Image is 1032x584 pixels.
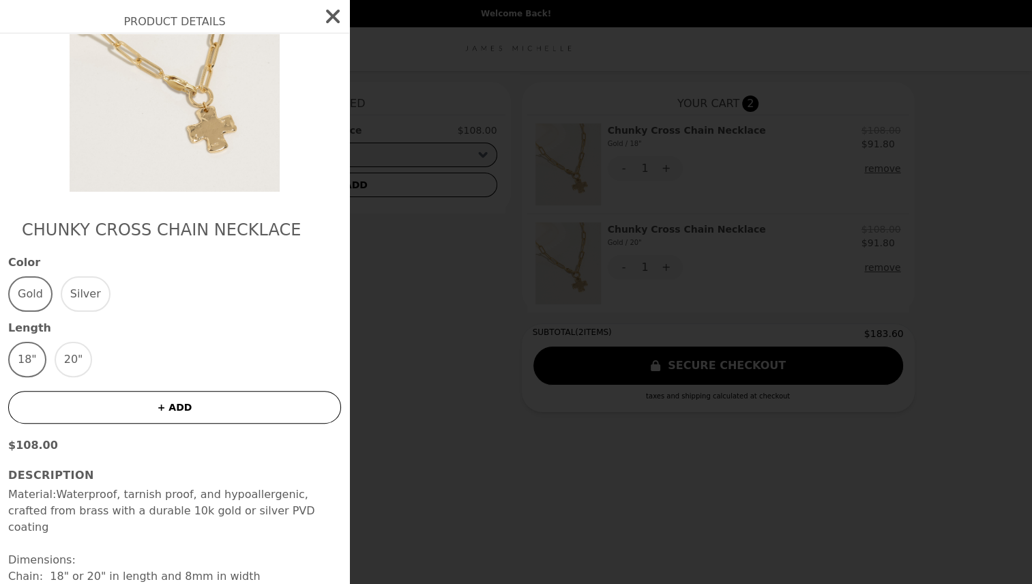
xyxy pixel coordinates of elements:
[22,219,327,241] h2: Chunky Cross Chain Necklace
[8,488,53,501] strong: Material
[8,467,341,484] h3: Description
[8,488,315,534] span: Waterproof, tarnish proof, and hypoallergenic, crafted from brass with a durable 10k gold or silv...
[8,553,76,566] b: Dimensions:
[8,320,341,336] span: Length
[8,342,46,377] button: 18"
[8,486,341,536] div: :
[8,276,53,312] button: Gold
[8,437,341,454] p: $108.00
[8,254,341,271] span: Color
[8,391,341,424] button: + ADD
[8,570,260,583] span: Chain: 18" or 20" in length and 8mm in width
[61,276,110,312] button: Silver
[55,342,93,377] button: 20"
